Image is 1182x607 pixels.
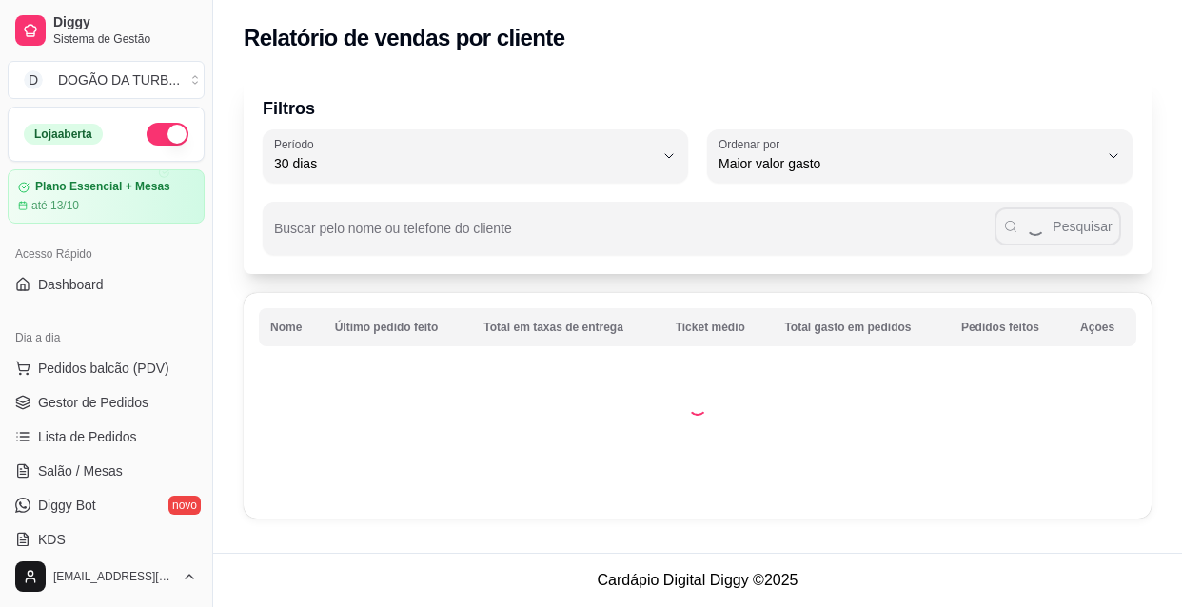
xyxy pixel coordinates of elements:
[31,198,79,213] article: até 13/10
[244,23,565,53] h2: Relatório de vendas por cliente
[274,226,995,245] input: Buscar pelo nome ou telefone do cliente
[24,124,103,145] div: Loja aberta
[8,169,205,224] a: Plano Essencial + Mesasaté 13/10
[8,387,205,418] a: Gestor de Pedidos
[8,323,205,353] div: Dia a dia
[38,393,148,412] span: Gestor de Pedidos
[35,180,170,194] article: Plano Essencial + Mesas
[38,427,137,446] span: Lista de Pedidos
[8,61,205,99] button: Select a team
[213,553,1182,607] footer: Cardápio Digital Diggy © 2025
[24,70,43,89] span: D
[688,397,707,416] div: Loading
[58,70,180,89] div: DOGÃO DA TURB ...
[38,461,123,480] span: Salão / Mesas
[53,31,197,47] span: Sistema de Gestão
[38,496,96,515] span: Diggy Bot
[707,129,1133,183] button: Ordenar porMaior valor gasto
[263,95,1133,122] p: Filtros
[147,123,188,146] button: Alterar Status
[8,490,205,520] a: Diggy Botnovo
[274,154,654,173] span: 30 dias
[8,353,205,383] button: Pedidos balcão (PDV)
[38,275,104,294] span: Dashboard
[8,456,205,486] a: Salão / Mesas
[8,524,205,555] a: KDS
[53,569,174,584] span: [EMAIL_ADDRESS][DOMAIN_NAME]
[274,136,320,152] label: Período
[719,136,786,152] label: Ordenar por
[8,554,205,599] button: [EMAIL_ADDRESS][DOMAIN_NAME]
[8,8,205,53] a: DiggySistema de Gestão
[263,129,688,183] button: Período30 dias
[719,154,1098,173] span: Maior valor gasto
[8,421,205,452] a: Lista de Pedidos
[8,239,205,269] div: Acesso Rápido
[53,14,197,31] span: Diggy
[38,359,169,378] span: Pedidos balcão (PDV)
[38,530,66,549] span: KDS
[8,269,205,300] a: Dashboard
